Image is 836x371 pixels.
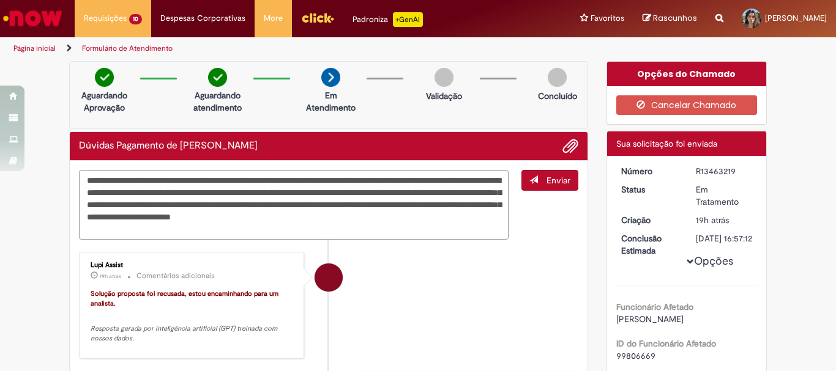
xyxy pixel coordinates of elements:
[95,68,114,87] img: check-circle-green.png
[321,68,340,87] img: arrow-next.png
[696,215,729,226] span: 19h atrás
[79,141,258,152] h2: Dúvidas Pagamento de Salário Histórico de tíquete
[696,215,729,226] time: 29/08/2025 15:57:02
[616,314,684,325] span: [PERSON_NAME]
[9,37,548,60] ul: Trilhas de página
[653,12,697,24] span: Rascunhos
[301,9,334,27] img: click_logo_yellow_360x200.png
[13,43,56,53] a: Página inicial
[264,12,283,24] span: More
[616,338,716,349] b: ID do Funcionário Afetado
[129,14,142,24] span: 10
[612,214,687,226] dt: Criação
[435,68,453,87] img: img-circle-grey.png
[696,183,753,208] div: Em Tratamento
[616,301,693,312] b: Funcionário Afetado
[100,273,121,280] span: 19h atrás
[562,138,578,154] button: Adicionar anexos
[160,12,245,24] span: Despesas Corporativas
[521,170,578,191] button: Enviar
[353,12,423,27] div: Padroniza
[616,138,717,149] span: Sua solicitação foi enviada
[643,13,697,24] a: Rascunhos
[393,12,423,27] p: +GenAi
[208,68,227,87] img: check-circle-green.png
[426,90,462,102] p: Validação
[91,262,294,269] div: Lupi Assist
[607,62,767,86] div: Opções do Chamado
[100,273,121,280] time: 29/08/2025 15:57:17
[548,68,567,87] img: img-circle-grey.png
[82,43,173,53] a: Formulário de Atendimento
[765,13,827,23] span: [PERSON_NAME]
[696,165,753,177] div: R13463219
[538,90,577,102] p: Concluído
[696,232,753,244] div: [DATE] 16:57:12
[91,324,279,343] em: Resposta gerada por inteligência artificial (GPT) treinada com nossos dados.
[616,350,655,361] span: 99806669
[188,89,247,114] p: Aguardando atendimento
[616,95,758,115] button: Cancelar Chamado
[612,183,687,196] dt: Status
[79,170,509,240] textarea: Digite sua mensagem aqui...
[75,89,134,114] p: Aguardando Aprovação
[696,214,753,226] div: 29/08/2025 15:57:02
[612,165,687,177] dt: Número
[1,6,64,31] img: ServiceNow
[612,232,687,257] dt: Conclusão Estimada
[136,271,215,281] small: Comentários adicionais
[547,175,570,186] span: Enviar
[84,12,127,24] span: Requisições
[91,289,280,308] font: Solução proposta foi recusada, estou encaminhando para um analista.
[301,89,360,114] p: Em Atendimento
[591,12,624,24] span: Favoritos
[315,263,343,292] div: Lupi Assist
